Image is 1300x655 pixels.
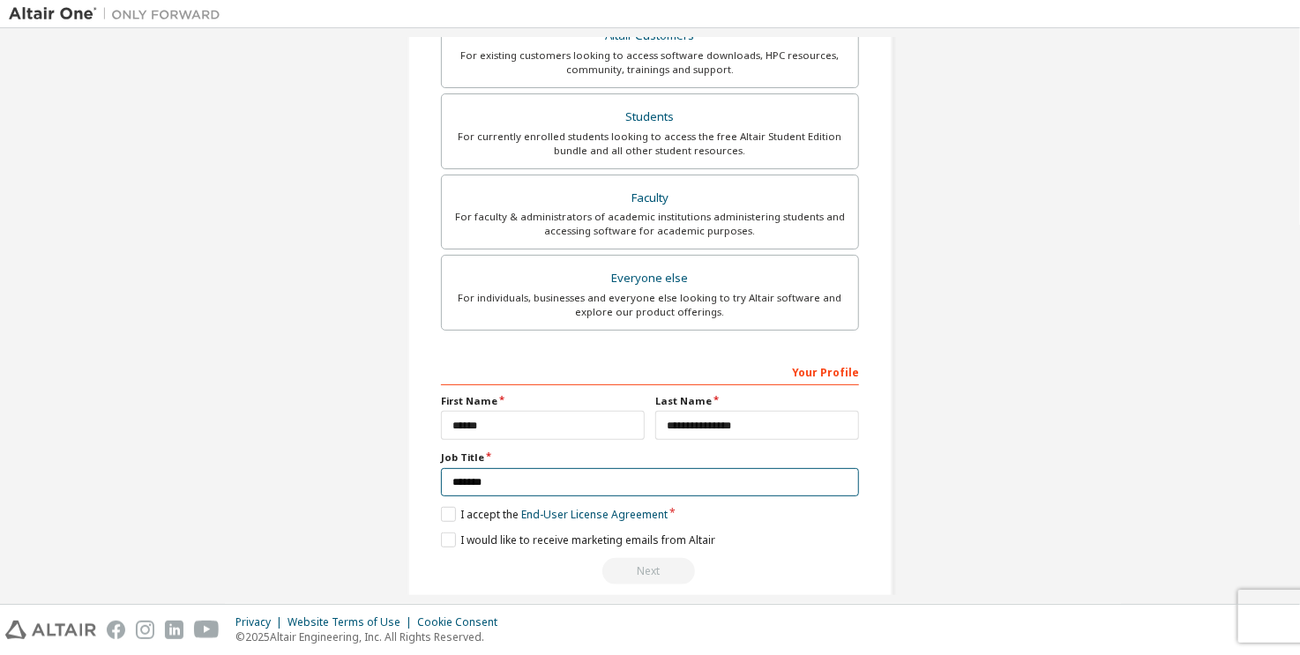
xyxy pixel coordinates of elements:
img: linkedin.svg [165,621,183,639]
label: Last Name [655,394,859,408]
div: For existing customers looking to access software downloads, HPC resources, community, trainings ... [452,48,848,77]
div: Faculty [452,186,848,211]
div: Cookie Consent [417,615,508,629]
img: Altair One [9,5,229,23]
img: facebook.svg [107,621,125,639]
div: For currently enrolled students looking to access the free Altair Student Edition bundle and all ... [452,130,848,158]
div: Read and acccept EULA to continue [441,558,859,584]
img: youtube.svg [194,621,220,639]
label: I would like to receive marketing emails from Altair [441,532,715,547]
div: Privacy [235,615,288,629]
p: © 2025 Altair Engineering, Inc. All Rights Reserved. [235,629,508,644]
div: Website Terms of Use [288,615,417,629]
div: Your Profile [441,357,859,385]
a: End-User License Agreement [521,507,668,522]
div: Everyone else [452,266,848,291]
div: For faculty & administrators of academic institutions administering students and accessing softwa... [452,210,848,238]
label: I accept the [441,507,668,522]
label: Job Title [441,450,859,465]
img: instagram.svg [136,621,154,639]
div: Students [452,105,848,130]
label: First Name [441,394,645,408]
img: altair_logo.svg [5,621,96,639]
div: For individuals, businesses and everyone else looking to try Altair software and explore our prod... [452,291,848,319]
